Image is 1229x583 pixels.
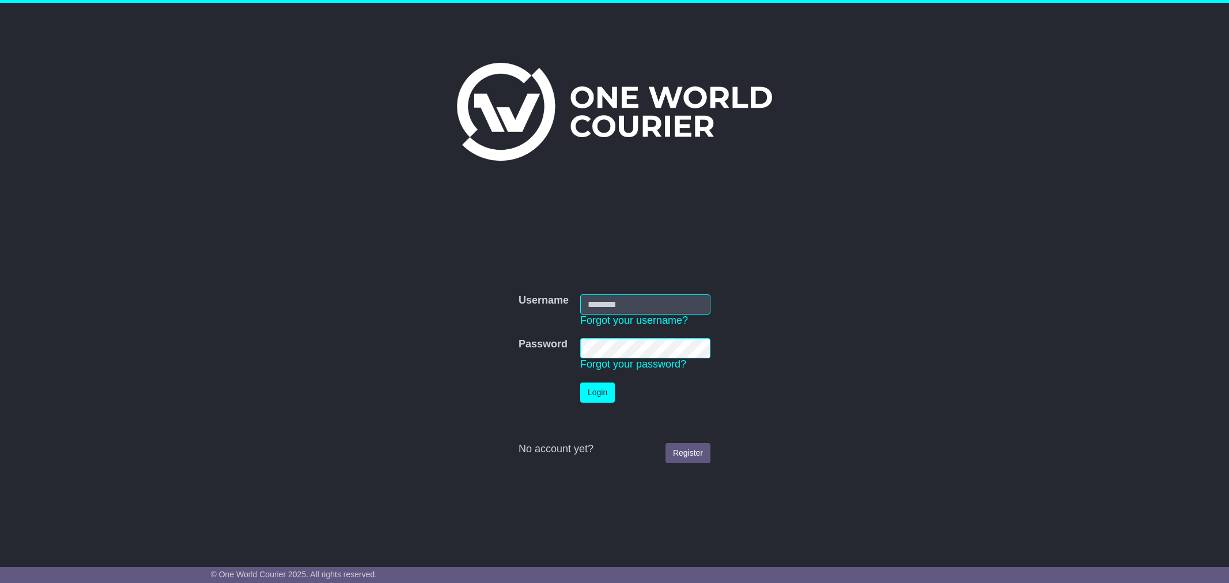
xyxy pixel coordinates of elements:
[665,443,710,463] a: Register
[457,63,772,161] img: One World
[519,338,568,351] label: Password
[580,315,688,326] a: Forgot your username?
[580,358,686,370] a: Forgot your password?
[519,443,710,456] div: No account yet?
[580,383,615,403] button: Login
[211,570,377,579] span: © One World Courier 2025. All rights reserved.
[519,294,569,307] label: Username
